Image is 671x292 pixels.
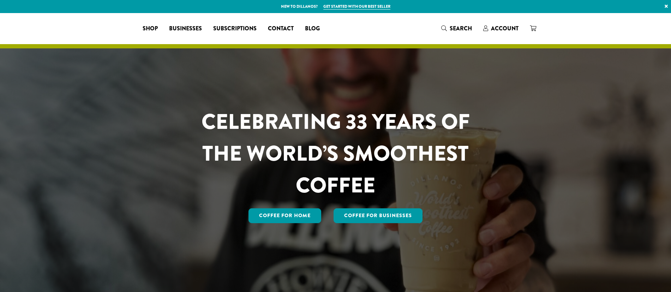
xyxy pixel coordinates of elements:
span: Businesses [169,24,202,33]
span: Account [491,24,519,32]
a: Shop [137,23,163,34]
h1: CELEBRATING 33 YEARS OF THE WORLD’S SMOOTHEST COFFEE [181,106,491,201]
a: Get started with our best seller [323,4,390,10]
span: Contact [268,24,294,33]
span: Shop [143,24,158,33]
a: Coffee For Businesses [334,208,423,223]
span: Search [450,24,472,32]
a: Coffee for Home [248,208,321,223]
a: Search [436,23,478,34]
span: Blog [305,24,320,33]
span: Subscriptions [213,24,257,33]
